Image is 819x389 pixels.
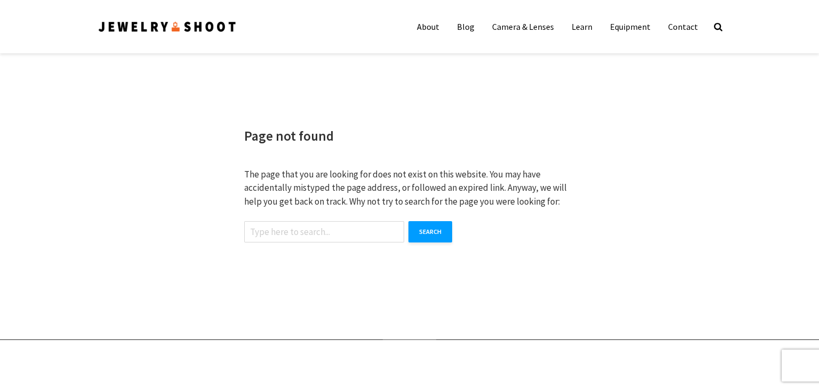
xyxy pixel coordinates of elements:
[660,16,706,37] a: Contact
[244,221,404,242] input: Type here to search...
[98,20,237,34] img: Jewelry Photographer Bay Area - San Francisco | Nationwide via Mail
[564,16,600,37] a: Learn
[449,16,483,37] a: Blog
[409,16,447,37] a: About
[602,16,659,37] a: Equipment
[408,221,452,242] button: Search
[244,168,575,209] p: The page that you are looking for does not exist on this website. You may have accidentally misty...
[484,16,562,37] a: Camera & Lenses
[244,127,334,145] h1: Page not found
